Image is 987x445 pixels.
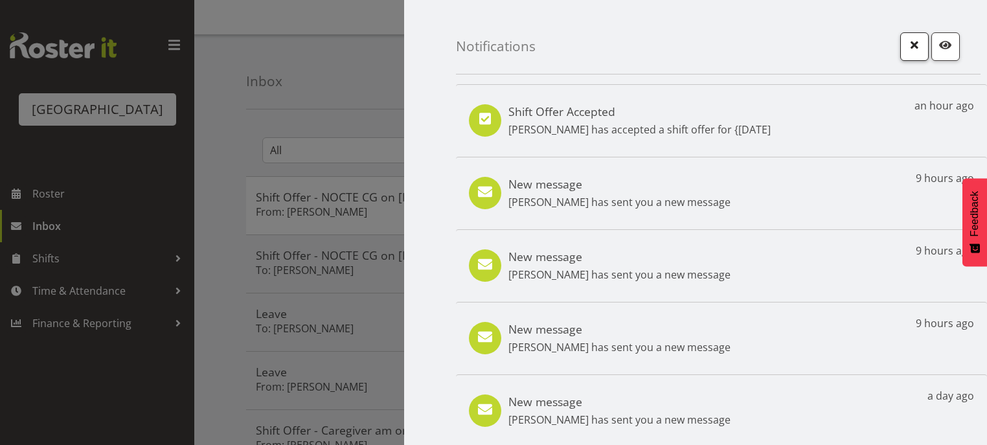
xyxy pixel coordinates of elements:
[508,177,731,191] h5: New message
[508,322,731,336] h5: New message
[508,122,771,137] p: [PERSON_NAME] has accepted a shift offer for {[DATE]
[508,194,731,210] p: [PERSON_NAME] has sent you a new message
[508,249,731,264] h5: New message
[931,32,960,61] button: Mark as read
[916,243,974,258] p: 9 hours ago
[508,104,771,119] h5: Shift Offer Accepted
[969,191,981,236] span: Feedback
[508,412,731,428] p: [PERSON_NAME] has sent you a new message
[508,394,731,409] h5: New message
[900,32,929,61] button: Close
[916,170,974,186] p: 9 hours ago
[508,267,731,282] p: [PERSON_NAME] has sent you a new message
[927,388,974,404] p: a day ago
[456,39,536,54] h4: Notifications
[916,315,974,331] p: 9 hours ago
[508,339,731,355] p: [PERSON_NAME] has sent you a new message
[914,98,974,113] p: an hour ago
[962,178,987,266] button: Feedback - Show survey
